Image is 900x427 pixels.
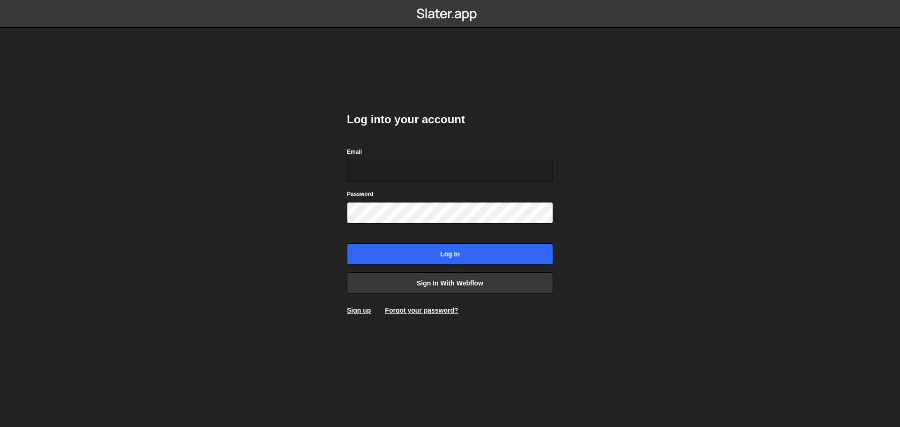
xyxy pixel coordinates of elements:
[347,272,553,294] a: Sign in with Webflow
[385,307,458,314] a: Forgot your password?
[347,189,374,199] label: Password
[347,307,371,314] a: Sign up
[347,147,362,157] label: Email
[347,243,553,265] input: Log in
[347,112,553,127] h2: Log into your account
